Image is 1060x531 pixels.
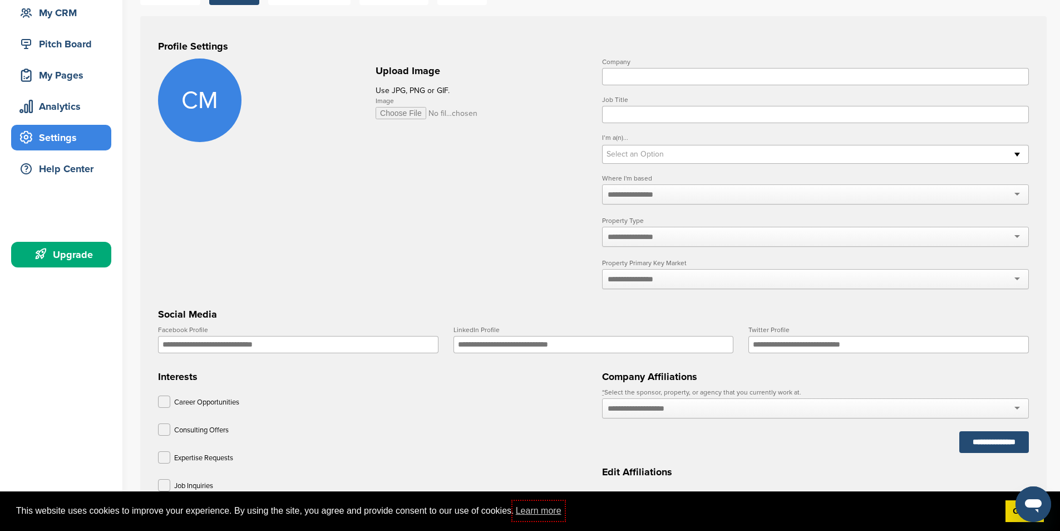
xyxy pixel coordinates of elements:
[602,389,1029,396] label: Select the sponsor, property, or agency that you currently work at.
[17,245,111,265] div: Upgrade
[602,217,1029,224] label: Property Type
[11,31,111,57] a: Pitch Board
[453,327,734,333] label: LinkedIn Profile
[1005,500,1044,523] a: dismiss cookie message
[602,134,1029,141] label: I’m a(n)...
[16,503,997,519] span: This website uses cookies to improve your experience. By using the site, you agree and provide co...
[1015,486,1051,522] iframe: Button to launch messaging window
[602,464,1029,480] h3: Edit Affiliations
[11,94,111,119] a: Analytics
[11,125,111,150] a: Settings
[602,369,1029,384] h3: Company Affiliations
[602,260,1029,266] label: Property Primary Key Market
[602,59,1029,65] label: Company
[514,503,563,519] a: learn more about cookies
[17,34,111,54] div: Pitch Board
[376,64,585,79] h2: Upload Image
[11,62,111,88] a: My Pages
[158,38,1029,54] h3: Profile Settings
[174,451,233,465] p: Expertise Requests
[602,175,1029,182] label: Where I'm based
[602,388,604,396] abbr: required
[17,65,111,85] div: My Pages
[11,242,111,267] a: Upgrade
[11,156,111,182] a: Help Center
[174,479,213,493] p: Job Inquiries
[17,3,111,23] div: My CRM
[158,369,585,384] h3: Interests
[17,128,111,148] div: Settings
[174,423,229,437] p: Consulting Offers
[17,96,111,116] div: Analytics
[607,148,1010,161] span: Select an Option
[376,84,585,98] p: Use JPG, PNG or GIF.
[602,96,1029,103] label: Job Title
[376,98,585,104] label: Image
[158,327,438,333] label: Facebook Profile
[158,306,1029,322] h3: Social Media
[748,327,1029,333] label: Twitter Profile
[158,59,241,142] span: CM
[17,159,111,179] div: Help Center
[174,396,239,410] p: Career Opportunities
